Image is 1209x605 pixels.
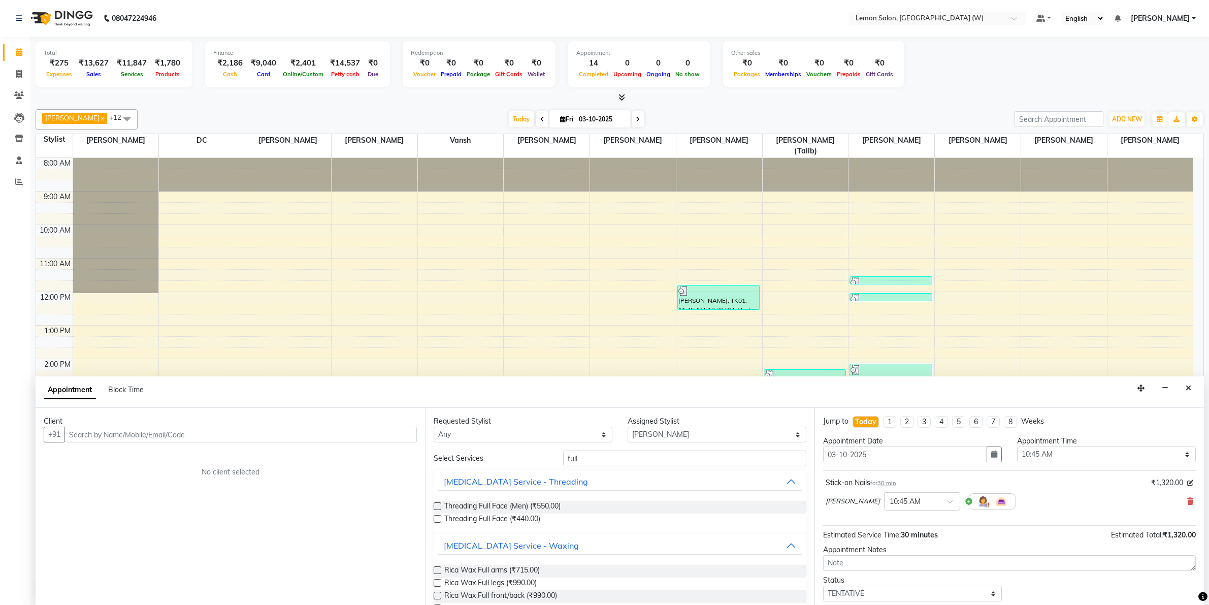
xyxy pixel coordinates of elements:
[326,57,364,69] div: ₹14,537
[883,416,896,428] li: 1
[44,57,75,69] div: ₹275
[763,71,804,78] span: Memberships
[969,416,983,428] li: 6
[1107,134,1193,147] span: [PERSON_NAME]
[995,495,1007,507] img: Interior.png
[444,539,579,552] div: [MEDICAL_DATA] Service - Waxing
[45,114,100,122] span: [PERSON_NAME]
[834,57,863,69] div: ₹0
[245,134,331,147] span: [PERSON_NAME]
[220,71,240,78] span: Cash
[525,57,547,69] div: ₹0
[159,134,245,147] span: DC
[504,134,590,147] span: [PERSON_NAME]
[438,57,464,69] div: ₹0
[42,359,73,370] div: 2:00 PM
[644,57,673,69] div: 0
[1187,480,1193,486] i: Edit price
[611,71,644,78] span: Upcoming
[823,545,1196,555] div: Appointment Notes
[935,416,948,428] li: 4
[109,113,129,121] span: +12
[1131,13,1190,24] span: [PERSON_NAME]
[68,467,393,477] div: No client selected
[464,71,493,78] span: Package
[151,57,184,69] div: ₹1,780
[935,134,1021,147] span: [PERSON_NAME]
[1163,530,1196,539] span: ₹1,320.00
[804,71,834,78] span: Vouchers
[731,49,896,57] div: Other sales
[73,134,159,147] span: [PERSON_NAME]
[804,57,834,69] div: ₹0
[509,111,534,127] span: Today
[863,57,896,69] div: ₹0
[44,381,96,399] span: Appointment
[100,114,104,122] a: x
[329,71,362,78] span: Petty cash
[855,417,876,427] div: Today
[870,480,896,487] small: for
[977,495,989,507] img: Hairdresser.png
[280,57,326,69] div: ₹2,401
[444,578,537,590] span: Rica Wax Full legs (₹990.00)
[464,57,493,69] div: ₹0
[75,57,113,69] div: ₹13,627
[112,4,156,33] b: 08047224946
[576,112,627,127] input: 2025-10-03
[1151,477,1183,488] span: ₹1,320.00
[848,134,934,147] span: [PERSON_NAME]
[850,277,932,284] div: [PERSON_NAME], TK01, 11:30 AM-11:45 AM, Threading Eyebrow (Men) (₹140)
[1181,380,1196,396] button: Close
[850,364,932,397] div: [PERSON_NAME], TK04, 02:05 PM-03:05 PM, Aroma Pedicure (₹1760),Nail Cut/ Filing (₹165)
[678,285,760,309] div: [PERSON_NAME], TK01, 11:45 AM-12:30 PM, Master Haircut Men w/o wash (₹550)
[611,57,644,69] div: 0
[1109,112,1145,126] button: ADD NEW
[426,453,556,464] div: Select Services
[764,370,846,442] div: [PERSON_NAME], TK06, 02:15 PM-04:25 PM, Master Haircut Men w/o wash (₹550),[PERSON_NAME] Styling ...
[84,71,104,78] span: Sales
[42,326,73,336] div: 1:00 PM
[44,71,75,78] span: Expenses
[364,57,382,69] div: ₹0
[38,292,73,303] div: 12:00 PM
[877,480,896,487] span: 30 min
[558,115,576,123] span: Fri
[418,134,504,147] span: Vansh
[411,71,438,78] span: Voucher
[863,71,896,78] span: Gift Cards
[44,416,417,427] div: Client
[108,385,144,394] span: Block Time
[1111,530,1163,539] span: Estimated Total:
[826,477,896,488] div: Stick-on Nails
[36,134,73,145] div: Stylist
[280,71,326,78] span: Online/Custom
[1004,416,1017,428] li: 8
[763,57,804,69] div: ₹0
[823,530,901,539] span: Estimated Service Time:
[1021,416,1044,427] div: Weeks
[332,134,417,147] span: [PERSON_NAME]
[673,57,702,69] div: 0
[563,451,806,466] input: Search by service name
[26,4,95,33] img: logo
[42,158,73,169] div: 8:00 AM
[113,57,151,69] div: ₹11,847
[444,565,540,578] span: Rica Wax Full arms (₹715.00)
[493,71,525,78] span: Gift Cards
[900,416,913,428] li: 2
[673,71,702,78] span: No show
[213,49,382,57] div: Finance
[823,447,987,462] input: yyyy-mm-dd
[38,259,73,269] div: 11:00 AM
[493,57,525,69] div: ₹0
[365,71,381,78] span: Due
[731,57,763,69] div: ₹0
[438,472,802,491] button: [MEDICAL_DATA] Service - Threading
[590,134,676,147] span: [PERSON_NAME]
[823,416,848,427] div: Jump to
[834,71,863,78] span: Prepaids
[434,416,612,427] div: Requested Stylist
[44,427,65,442] button: +91
[576,49,702,57] div: Appointment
